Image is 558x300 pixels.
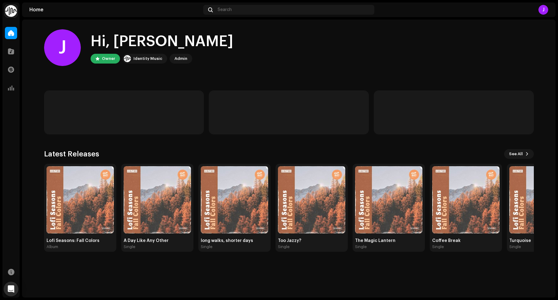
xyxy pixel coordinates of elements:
div: Single [124,244,135,249]
div: Hi, [PERSON_NAME] [91,32,233,51]
h3: Latest Releases [44,149,99,159]
span: See All [509,148,523,160]
div: long walks, shorter days [201,238,268,243]
div: The Magic Lantern [355,238,422,243]
img: ebe8ca88-b49c-4425-a86d-bb1bd442dc3b [432,166,500,233]
button: See All [504,149,534,159]
div: J [44,29,81,66]
img: e1df107a-06f2-4d32-b573-ed2d4011a873 [355,166,422,233]
div: Single [509,244,521,249]
div: Album [47,244,58,249]
span: Search [218,7,232,12]
img: 6feb6494-25ee-46f4-8952-c049bd08523a [201,166,268,233]
div: Identity Music [133,55,162,62]
div: Lofi Seasons: Fall Colors [47,238,114,243]
div: Single [432,244,444,249]
div: Open Intercom Messenger [4,282,18,296]
div: Single [201,244,212,249]
div: Coffee Break [432,238,500,243]
div: Single [278,244,290,249]
div: Too Jazzy? [278,238,345,243]
div: Owner [102,55,115,62]
img: 0672af79-ab23-4f21-bf5e-b19aa4e709ac [278,166,345,233]
div: Admin [174,55,187,62]
div: J [538,5,548,15]
div: Home [29,7,201,12]
div: A Day Like Any Other [124,238,191,243]
img: 0f74c21f-6d1c-4dbc-9196-dbddad53419e [124,55,131,62]
img: 0f74c21f-6d1c-4dbc-9196-dbddad53419e [5,5,17,17]
div: Single [355,244,367,249]
img: 103da638-701e-4e4e-b284-3c1be19f9a3d [47,166,114,233]
img: f0f6a9f3-d8e2-4f59-8dbd-05bc86a823bf [124,166,191,233]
